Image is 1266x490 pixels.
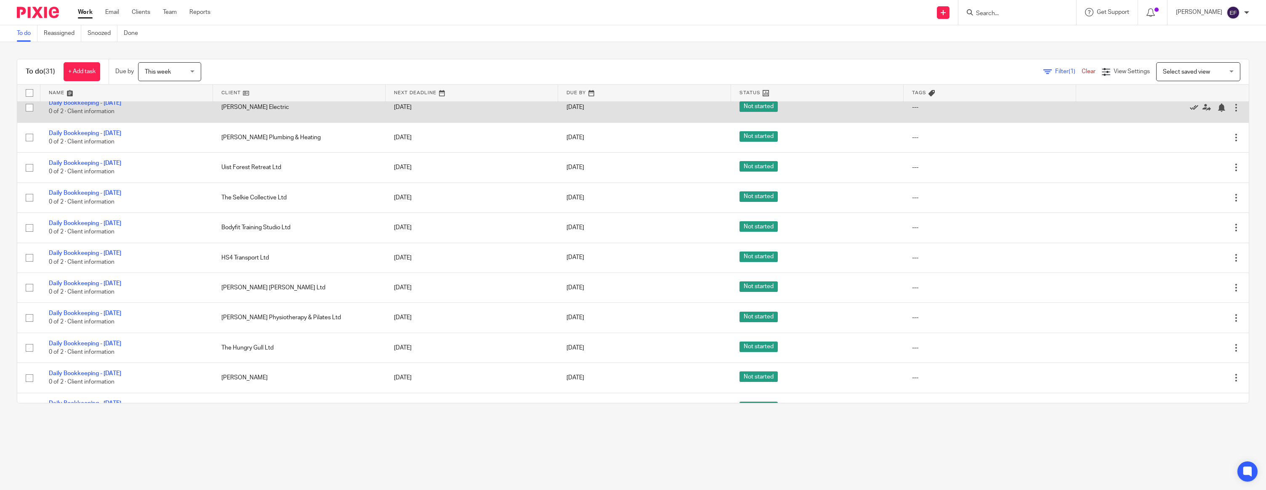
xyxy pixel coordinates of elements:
[49,160,121,166] a: Daily Bookkeeping - [DATE]
[386,303,558,333] td: [DATE]
[386,243,558,273] td: [DATE]
[88,25,117,42] a: Snoozed
[49,199,114,205] span: 0 of 2 · Client information
[17,7,59,18] img: Pixie
[912,163,1068,172] div: ---
[739,252,778,262] span: Not started
[49,139,114,145] span: 0 of 2 · Client information
[1055,69,1082,74] span: Filter
[739,221,778,232] span: Not started
[49,289,114,295] span: 0 of 2 · Client information
[912,344,1068,352] div: ---
[739,161,778,172] span: Not started
[64,62,100,81] a: + Add task
[912,313,1068,322] div: ---
[49,341,121,347] a: Daily Bookkeeping - [DATE]
[49,229,114,235] span: 0 of 2 · Client information
[1190,103,1202,111] a: Mark as done
[132,8,150,16] a: Clients
[739,371,778,382] span: Not started
[49,130,121,136] a: Daily Bookkeeping - [DATE]
[739,312,778,322] span: Not started
[1176,8,1222,16] p: [PERSON_NAME]
[1226,6,1240,19] img: svg%3E
[386,273,558,302] td: [DATE]
[213,213,386,243] td: Bodyfit Training Studio Ltd
[739,101,778,112] span: Not started
[189,8,210,16] a: Reports
[567,315,584,321] span: [DATE]
[213,273,386,302] td: [PERSON_NAME] [PERSON_NAME] Ltd
[567,164,584,170] span: [DATE]
[49,349,114,355] span: 0 of 2 · Client information
[912,193,1068,202] div: ---
[912,133,1068,142] div: ---
[386,213,558,243] td: [DATE]
[567,225,584,230] span: [DATE]
[49,100,121,106] a: Daily Bookkeeping - [DATE]
[213,363,386,393] td: [PERSON_NAME]
[386,122,558,152] td: [DATE]
[26,67,55,76] h1: To do
[49,190,121,196] a: Daily Bookkeeping - [DATE]
[386,333,558,363] td: [DATE]
[739,402,778,412] span: Not started
[49,109,114,115] span: 0 of 2 · Client information
[49,281,121,286] a: Daily Bookkeeping - [DATE]
[912,373,1068,382] div: ---
[1163,69,1210,75] span: Select saved view
[1097,9,1129,15] span: Get Support
[213,393,386,423] td: Glenshiel Campsite Limited
[912,223,1068,232] div: ---
[567,105,584,111] span: [DATE]
[213,122,386,152] td: [PERSON_NAME] Plumbing & Heating
[912,90,926,95] span: Tags
[213,93,386,122] td: [PERSON_NAME] Electric
[49,379,114,385] span: 0 of 2 · Client information
[49,319,114,325] span: 0 of 2 · Client information
[739,131,778,142] span: Not started
[386,183,558,212] td: [DATE]
[213,303,386,333] td: [PERSON_NAME] Physiotherapy & Pilates Ltd
[163,8,177,16] a: Team
[739,281,778,292] span: Not started
[739,191,778,202] span: Not started
[213,153,386,183] td: Uist Forest Retreat Ltd
[49,250,121,256] a: Daily Bookkeeping - [DATE]
[44,25,81,42] a: Reassigned
[386,153,558,183] td: [DATE]
[49,400,121,406] a: Daily Bookkeeping - [DATE]
[912,103,1068,111] div: ---
[567,375,584,381] span: [DATE]
[567,345,584,351] span: [DATE]
[213,333,386,363] td: The Hungry Gull Ltd
[43,68,55,75] span: (31)
[49,259,114,265] span: 0 of 2 · Client information
[386,363,558,393] td: [DATE]
[105,8,119,16] a: Email
[17,25,37,42] a: To do
[567,255,584,261] span: [DATE]
[78,8,93,16] a: Work
[567,195,584,201] span: [DATE]
[213,243,386,273] td: HS4 Transport Ltd
[912,283,1068,292] div: ---
[739,342,778,352] span: Not started
[49,220,121,226] a: Daily Bookkeeping - [DATE]
[49,169,114,175] span: 0 of 2 · Client information
[49,371,121,376] a: Daily Bookkeeping - [DATE]
[49,310,121,316] a: Daily Bookkeeping - [DATE]
[1082,69,1096,74] a: Clear
[1114,69,1150,74] span: View Settings
[567,285,584,291] span: [DATE]
[145,69,171,75] span: This week
[213,183,386,212] td: The Selkie Collective Ltd
[386,393,558,423] td: [DATE]
[567,135,584,140] span: [DATE]
[386,93,558,122] td: [DATE]
[1069,69,1075,74] span: (1)
[975,10,1051,18] input: Search
[115,67,134,76] p: Due by
[124,25,144,42] a: Done
[912,254,1068,262] div: ---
